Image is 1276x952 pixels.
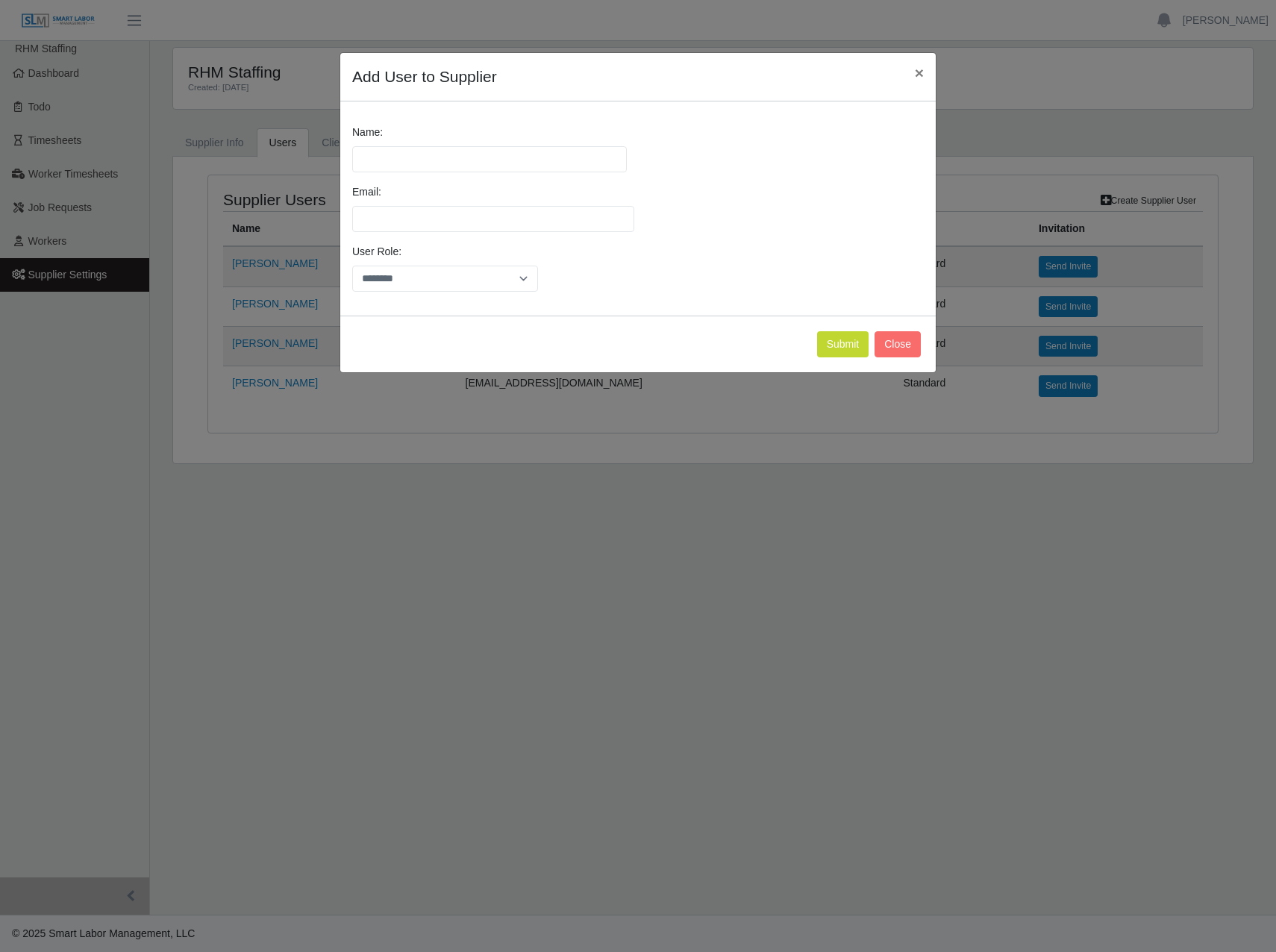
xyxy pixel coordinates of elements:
[915,64,924,81] span: ×
[352,244,401,260] label: User Role:
[875,331,921,357] button: Close
[352,125,383,140] label: Name:
[817,331,869,357] button: Submit
[352,184,381,200] label: Email:
[352,65,497,89] h4: Add User to Supplier
[903,53,936,93] button: Close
